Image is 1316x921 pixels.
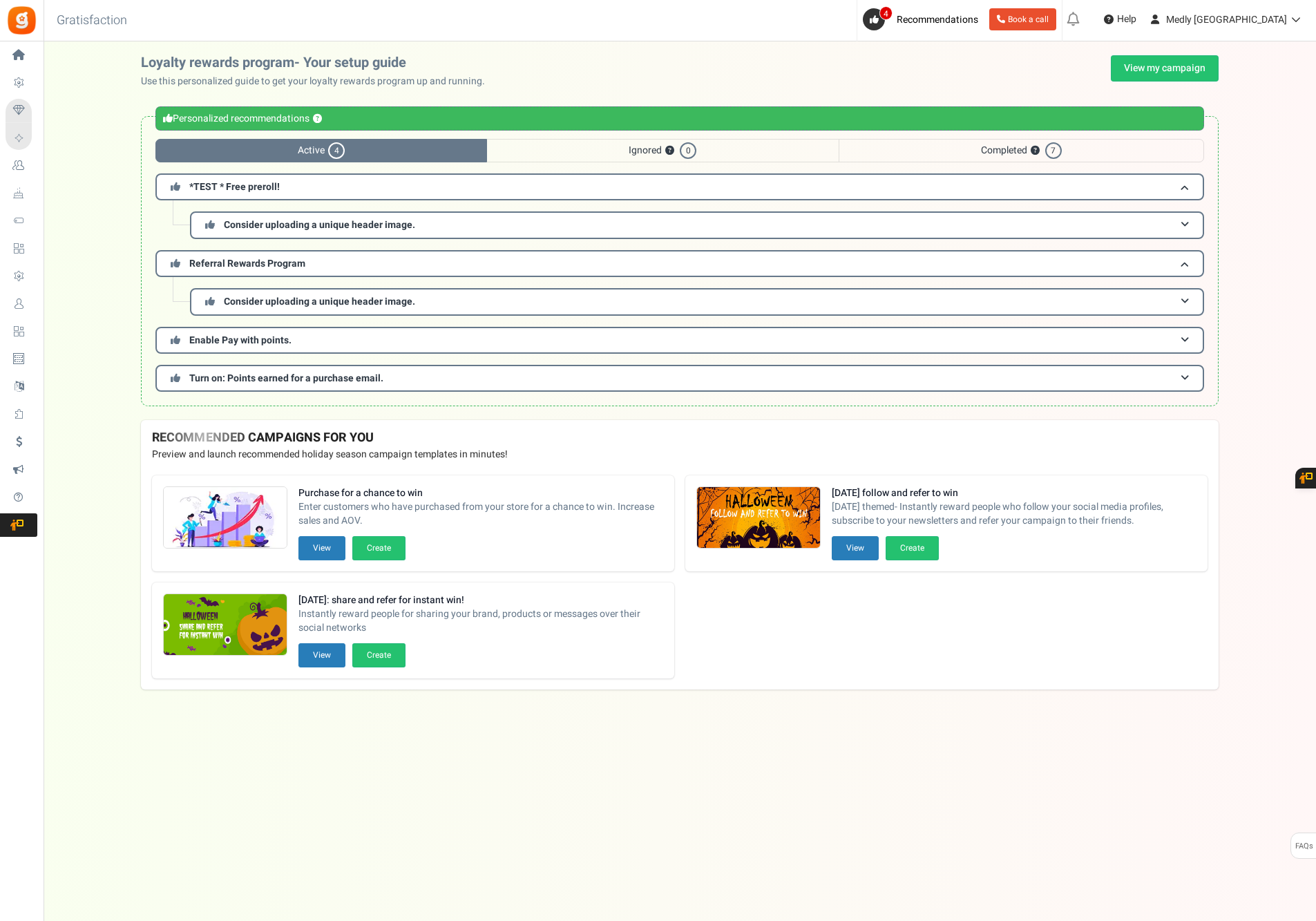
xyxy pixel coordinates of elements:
strong: [DATE] follow and refer to win [832,486,1196,500]
span: Referral Rewards Program [189,256,305,271]
span: *TEST * Free preroll! [189,180,280,194]
img: Gratisfaction [6,5,37,36]
p: Preview and launch recommended holiday season campaign templates in minutes! [152,448,1208,462]
button: View [298,536,345,560]
span: Consider uploading a unique header image. [224,218,415,232]
span: Recommendations [897,12,978,27]
span: Medly [GEOGRAPHIC_DATA] [1166,12,1287,27]
span: Help [1114,12,1136,26]
span: Instantly reward people for sharing your brand, products or messages over their social networks [298,607,663,635]
h3: Gratisfaction [41,7,142,35]
a: View my campaign [1111,55,1219,82]
a: Help [1098,8,1142,30]
span: Active [155,139,487,162]
span: Enable Pay with points. [189,333,292,348]
a: 4 Recommendations [863,8,984,30]
span: Enter customers who have purchased from your store for a chance to win. Increase sales and AOV. [298,500,663,528]
span: Consider uploading a unique header image. [224,294,415,309]
button: Create [352,536,406,560]
div: Personalized recommendations [155,106,1204,131]
button: ? [665,146,674,155]
strong: [DATE]: share and refer for instant win! [298,594,663,607]
span: FAQs [1295,833,1313,860]
strong: Purchase for a chance to win [298,486,663,500]
button: Create [352,643,406,667]
button: View [298,643,345,667]
span: 7 [1045,142,1062,159]
button: ? [1031,146,1040,155]
img: Recommended Campaigns [697,487,820,549]
img: Recommended Campaigns [164,594,287,656]
span: Completed [839,139,1204,162]
h2: Loyalty rewards program- Your setup guide [141,55,496,70]
span: 0 [680,142,696,159]
p: Use this personalized guide to get your loyalty rewards program up and running. [141,75,496,88]
button: Create [886,536,939,560]
span: Ignored [487,139,838,162]
span: [DATE] themed- Instantly reward people who follow your social media profiles, subscribe to your n... [832,500,1196,528]
span: 4 [879,6,893,20]
h4: RECOMMENDED CAMPAIGNS FOR YOU [152,431,1208,445]
img: Recommended Campaigns [164,487,287,549]
span: Turn on: Points earned for a purchase email. [189,371,383,386]
button: ? [313,115,322,124]
a: Book a call [989,8,1056,30]
span: 4 [328,142,345,159]
button: View [832,536,879,560]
